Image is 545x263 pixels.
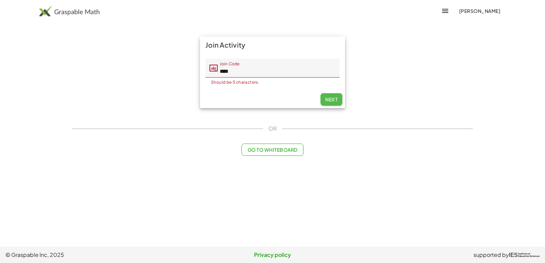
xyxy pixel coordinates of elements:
[184,251,362,259] a: Privacy policy
[325,96,338,102] span: Next
[509,251,540,259] a: IESInstitute ofEducation Sciences
[247,147,297,153] span: Go to Whiteboard
[200,37,345,53] div: Join Activity
[268,125,277,133] span: OR
[518,253,540,258] span: Institute of Education Sciences
[321,93,342,105] button: Next
[473,251,509,259] span: supported by
[242,144,303,156] button: Go to Whiteboard
[509,252,518,258] span: IES
[211,80,334,84] div: Should be 5 characters.
[453,5,506,17] button: [PERSON_NAME]
[5,251,184,259] span: © Graspable Inc, 2025
[459,8,500,14] span: [PERSON_NAME]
